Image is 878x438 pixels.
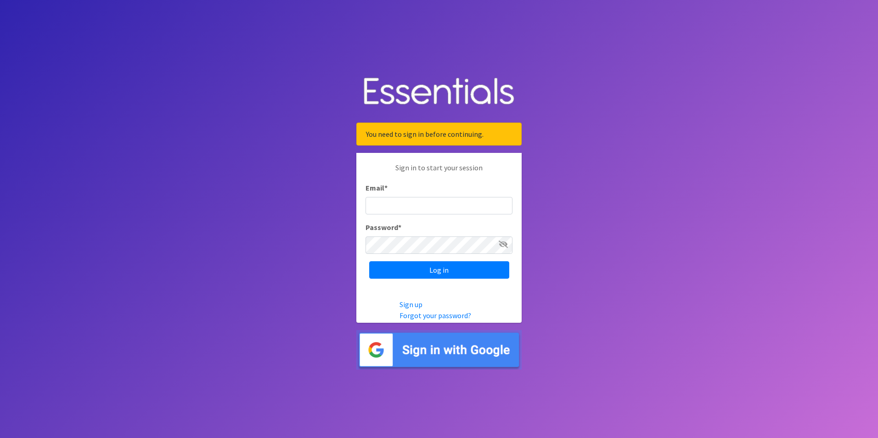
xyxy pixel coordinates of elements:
[356,68,522,116] img: Human Essentials
[400,311,471,320] a: Forgot your password?
[384,183,388,192] abbr: required
[369,261,509,279] input: Log in
[356,330,522,370] img: Sign in with Google
[366,222,401,233] label: Password
[398,223,401,232] abbr: required
[366,182,388,193] label: Email
[356,123,522,146] div: You need to sign in before continuing.
[366,162,512,182] p: Sign in to start your session
[400,300,422,309] a: Sign up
